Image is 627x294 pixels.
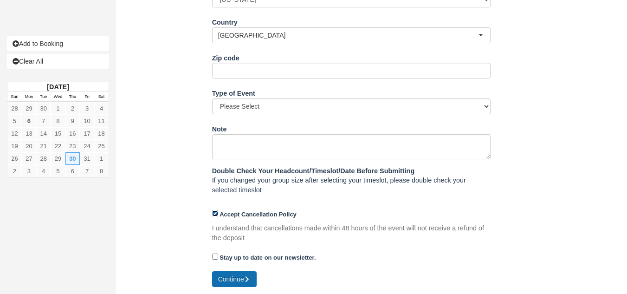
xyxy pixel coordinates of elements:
a: 14 [36,127,51,140]
a: Clear All [7,54,109,69]
a: 30 [65,152,80,165]
button: Continue [212,271,257,287]
a: 5 [51,165,65,177]
a: 11 [94,115,109,127]
a: 28 [7,102,22,115]
th: Sun [7,92,22,102]
th: Tue [36,92,51,102]
strong: [DATE] [47,83,69,91]
a: 21 [36,140,51,152]
a: 6 [65,165,80,177]
a: 19 [7,140,22,152]
a: 31 [80,152,94,165]
a: 22 [51,140,65,152]
a: 25 [94,140,109,152]
a: 8 [51,115,65,127]
input: Accept Cancellation Policy [212,210,218,216]
a: 8 [94,165,109,177]
th: Sat [94,92,109,102]
a: 20 [22,140,36,152]
select: Please Select [212,98,491,114]
a: 4 [36,165,51,177]
a: 28 [36,152,51,165]
th: Fri [80,92,94,102]
a: 29 [51,152,65,165]
a: 27 [22,152,36,165]
th: Thu [65,92,80,102]
a: 18 [94,127,109,140]
a: 2 [65,102,80,115]
a: 26 [7,152,22,165]
input: Stay up to date on our newsletter. [212,254,218,260]
p: I understand that cancellations made within 48 hours of the event will not receive a refund of th... [212,223,491,242]
th: Wed [51,92,65,102]
a: 6 [22,115,36,127]
strong: Stay up to date on our newsletter. [220,254,316,261]
a: 5 [7,115,22,127]
a: 29 [22,102,36,115]
a: 17 [80,127,94,140]
a: 9 [65,115,80,127]
a: 3 [80,102,94,115]
button: [GEOGRAPHIC_DATA] [212,27,491,43]
a: 15 [51,127,65,140]
a: 12 [7,127,22,140]
a: 16 [65,127,80,140]
label: Type of Event [212,85,255,98]
a: 1 [51,102,65,115]
a: 23 [65,140,80,152]
a: Add to Booking [7,36,109,51]
a: 13 [22,127,36,140]
a: 10 [80,115,94,127]
strong: Accept Cancellation Policy [220,211,297,218]
a: 4 [94,102,109,115]
a: 24 [80,140,94,152]
p: If you changed your group size after selecting your timeslot, please double check your selected t... [212,166,491,195]
a: 2 [7,165,22,177]
a: 1 [94,152,109,165]
a: 30 [36,102,51,115]
label: Note [212,121,227,134]
label: Country [212,14,238,27]
a: 7 [80,165,94,177]
b: Double Check Your Headcount/Timeslot/Date Before Submitting [212,167,415,175]
a: 7 [36,115,51,127]
label: Zip code [212,50,239,63]
a: 3 [22,165,36,177]
th: Mon [22,92,36,102]
span: [GEOGRAPHIC_DATA] [218,31,478,40]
